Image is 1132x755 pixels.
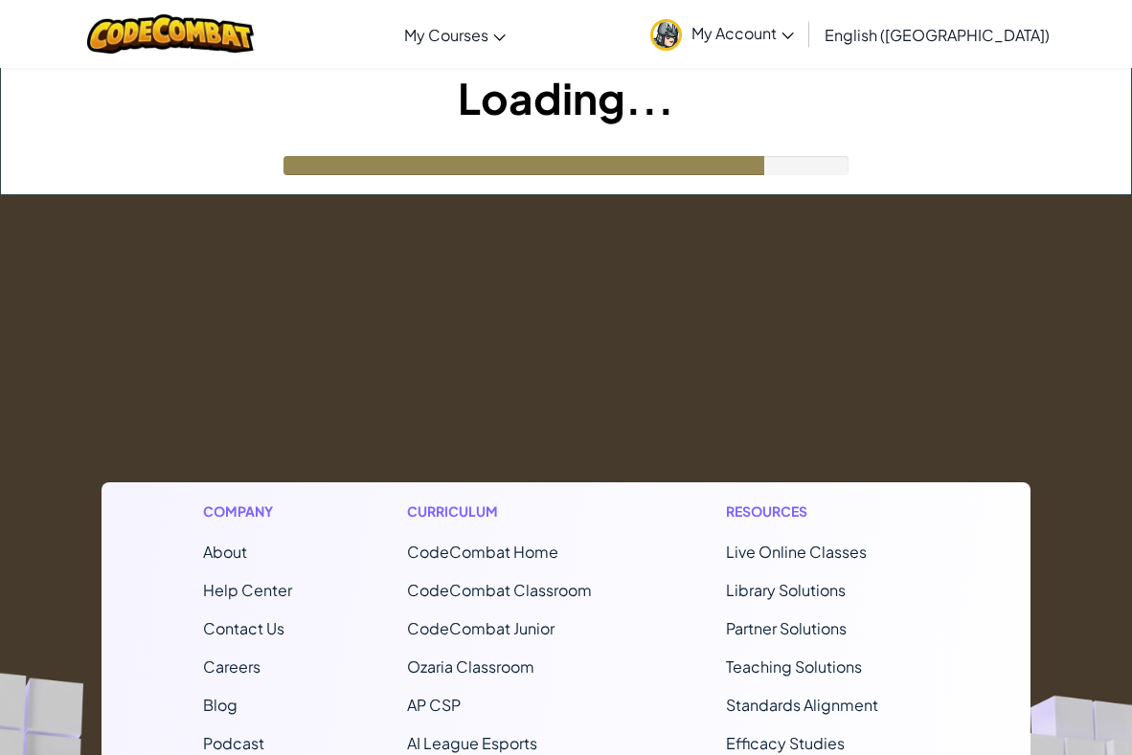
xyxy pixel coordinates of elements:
[203,618,284,638] span: Contact Us
[825,25,1050,45] span: English ([GEOGRAPHIC_DATA])
[815,9,1059,60] a: English ([GEOGRAPHIC_DATA])
[87,14,255,54] img: CodeCombat logo
[407,580,592,600] a: CodeCombat Classroom
[395,9,515,60] a: My Courses
[407,501,611,522] h1: Curriculum
[203,733,264,753] a: Podcast
[726,695,878,715] a: Standards Alignment
[726,656,862,677] a: Teaching Solutions
[407,542,558,562] span: CodeCombat Home
[691,23,794,43] span: My Account
[203,542,247,562] a: About
[407,618,555,638] a: CodeCombat Junior
[203,501,292,522] h1: Company
[726,733,845,753] a: Efficacy Studies
[641,4,804,64] a: My Account
[407,695,461,715] a: AP CSP
[726,501,930,522] h1: Resources
[650,19,682,51] img: avatar
[404,25,488,45] span: My Courses
[726,618,847,638] a: Partner Solutions
[203,656,260,677] a: Careers
[203,580,292,600] a: Help Center
[407,733,537,753] a: AI League Esports
[726,542,867,562] a: Live Online Classes
[1,68,1131,127] h1: Loading...
[203,695,238,715] a: Blog
[407,656,534,677] a: Ozaria Classroom
[726,580,846,600] a: Library Solutions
